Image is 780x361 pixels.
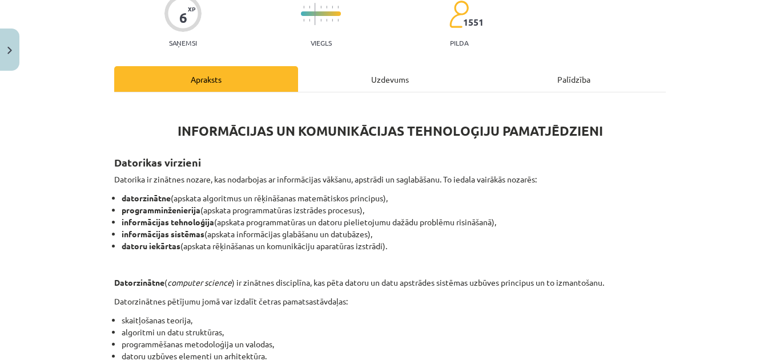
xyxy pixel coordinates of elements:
span: XP [188,6,195,12]
em: computer science [167,277,232,287]
strong: INFORMĀCIJAS UN KOMUNIKĀCIJAS TEHNOLOĢIJU PAMATJĒDZIENI [178,123,603,139]
li: (apskata programmatūras un datoru pielietojumu dažādu problēmu risināšanā), [122,216,666,228]
strong: datorzinātne [122,193,171,203]
img: icon-short-line-57e1e144782c952c97e751825c79c345078a6d821885a25fce030b3d8c18986b.svg [326,6,327,9]
img: icon-short-line-57e1e144782c952c97e751825c79c345078a6d821885a25fce030b3d8c18986b.svg [303,19,304,22]
strong: Datorzinātne [114,277,164,287]
li: programmēšanas metodoloģija un valodas, [122,338,666,350]
div: Palīdzība [482,66,666,92]
img: icon-short-line-57e1e144782c952c97e751825c79c345078a6d821885a25fce030b3d8c18986b.svg [332,19,333,22]
li: algoritmi un datu struktūras, [122,326,666,338]
li: (apskata rēķināšanas un komunikāciju aparatūras izstrādi). [122,240,666,252]
img: icon-long-line-d9ea69661e0d244f92f715978eff75569469978d946b2353a9bb055b3ed8787d.svg [315,3,316,25]
div: Uzdevums [298,66,482,92]
li: (apskata algoritmus un rēķināšanas matemātiskos principus), [122,192,666,204]
img: icon-close-lesson-0947bae3869378f0d4975bcd49f059093ad1ed9edebbc8119c70593378902aed.svg [7,47,12,54]
img: icon-short-line-57e1e144782c952c97e751825c79c345078a6d821885a25fce030b3d8c18986b.svg [309,6,310,9]
div: Apraksts [114,66,298,92]
strong: programminženierija [122,205,200,215]
img: icon-short-line-57e1e144782c952c97e751825c79c345078a6d821885a25fce030b3d8c18986b.svg [332,6,333,9]
span: 1551 [463,17,484,27]
img: icon-short-line-57e1e144782c952c97e751825c79c345078a6d821885a25fce030b3d8c18986b.svg [309,19,310,22]
p: pilda [450,39,468,47]
p: Viegls [311,39,332,47]
p: Datorzinātnes pētījumu jomā var izdalīt četras pamatsastāvdaļas: [114,295,666,307]
div: 6 [179,10,187,26]
img: icon-short-line-57e1e144782c952c97e751825c79c345078a6d821885a25fce030b3d8c18986b.svg [303,6,304,9]
strong: informācijas sistēmas [122,229,204,239]
img: icon-short-line-57e1e144782c952c97e751825c79c345078a6d821885a25fce030b3d8c18986b.svg [337,19,339,22]
strong: datoru iekārtas [122,241,180,251]
img: icon-short-line-57e1e144782c952c97e751825c79c345078a6d821885a25fce030b3d8c18986b.svg [320,19,321,22]
img: icon-short-line-57e1e144782c952c97e751825c79c345078a6d821885a25fce030b3d8c18986b.svg [326,19,327,22]
li: (apskata programmatūras izstrādes procesus), [122,204,666,216]
strong: Datorikas virzieni [114,156,201,169]
p: ( ) ir zinātnes disciplīna, kas pēta datoru un datu apstrādes sistēmas uzbūves principus un to iz... [114,277,666,289]
img: icon-short-line-57e1e144782c952c97e751825c79c345078a6d821885a25fce030b3d8c18986b.svg [337,6,339,9]
strong: informācijas tehnoloģija [122,217,214,227]
img: icon-short-line-57e1e144782c952c97e751825c79c345078a6d821885a25fce030b3d8c18986b.svg [320,6,321,9]
li: (apskata informācijas glabāšanu un datubāzes), [122,228,666,240]
p: Datorika ir zinātnes nozare, kas nodarbojas ar informācijas vākšanu, apstrādi un saglabāšanu. To ... [114,173,666,185]
li: skaitļošanas teorija, [122,314,666,326]
p: Saņemsi [164,39,202,47]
